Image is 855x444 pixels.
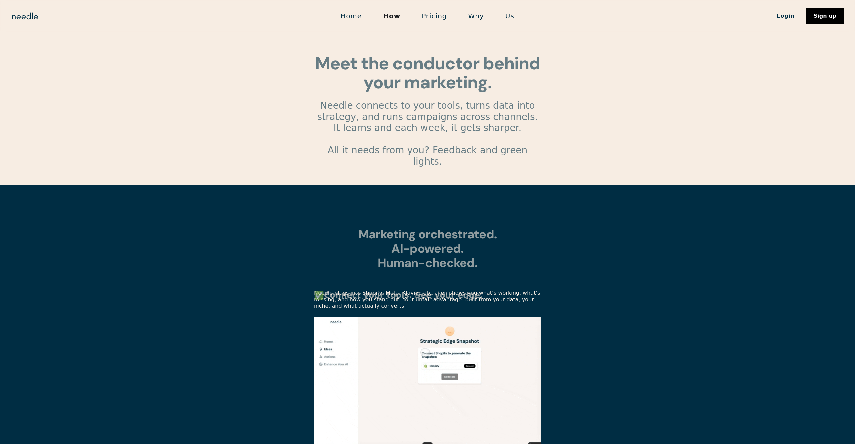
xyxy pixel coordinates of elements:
strong: Connect your tools. See your edge. [324,291,483,300]
strong: Marketing orchestrated. AI-powered. Human-checked. [358,226,497,271]
a: Pricing [411,9,457,23]
a: How [372,9,411,23]
p: Needle connects to your tools, turns data into strategy, and runs campaigns across channels. It l... [314,100,541,179]
a: Us [495,9,525,23]
strong: Meet the conductor behind your marketing. [315,52,540,94]
div: Sign up [814,13,836,19]
a: Why [458,9,495,23]
a: Login [766,10,806,22]
p: ✅ [314,290,541,301]
a: Sign up [806,8,844,24]
a: Home [330,9,372,23]
p: Needle plugs into Shopify, Meta, Klaviyo etc. then shows you what’s working, what’s missing, and ... [314,290,541,309]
